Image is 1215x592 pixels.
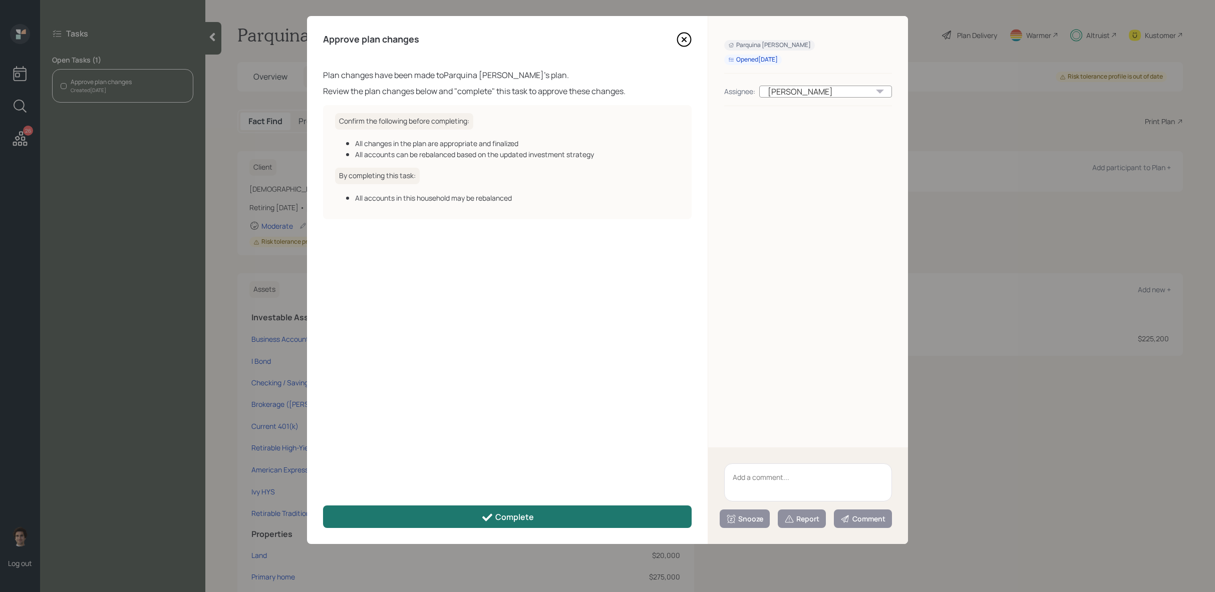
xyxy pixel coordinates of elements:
div: [PERSON_NAME] [759,86,892,98]
div: Plan changes have been made to Parquina [PERSON_NAME] 's plan. [323,69,692,81]
button: Snooze [720,509,770,528]
div: All accounts can be rebalanced based on the updated investment strategy [355,149,680,160]
div: Report [784,514,819,524]
button: Complete [323,505,692,528]
button: Report [778,509,826,528]
div: All accounts in this household may be rebalanced [355,193,680,203]
div: Opened [DATE] [728,56,778,64]
div: All changes in the plan are appropriate and finalized [355,138,680,149]
div: Comment [840,514,885,524]
div: Parquina [PERSON_NAME] [728,41,811,50]
div: Assignee: [724,86,755,97]
h4: Approve plan changes [323,34,419,45]
h6: By completing this task: [335,168,420,184]
div: Complete [481,511,534,523]
div: Review the plan changes below and "complete" this task to approve these changes. [323,85,692,97]
div: Snooze [726,514,763,524]
button: Comment [834,509,892,528]
h6: Confirm the following before completing: [335,113,473,130]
